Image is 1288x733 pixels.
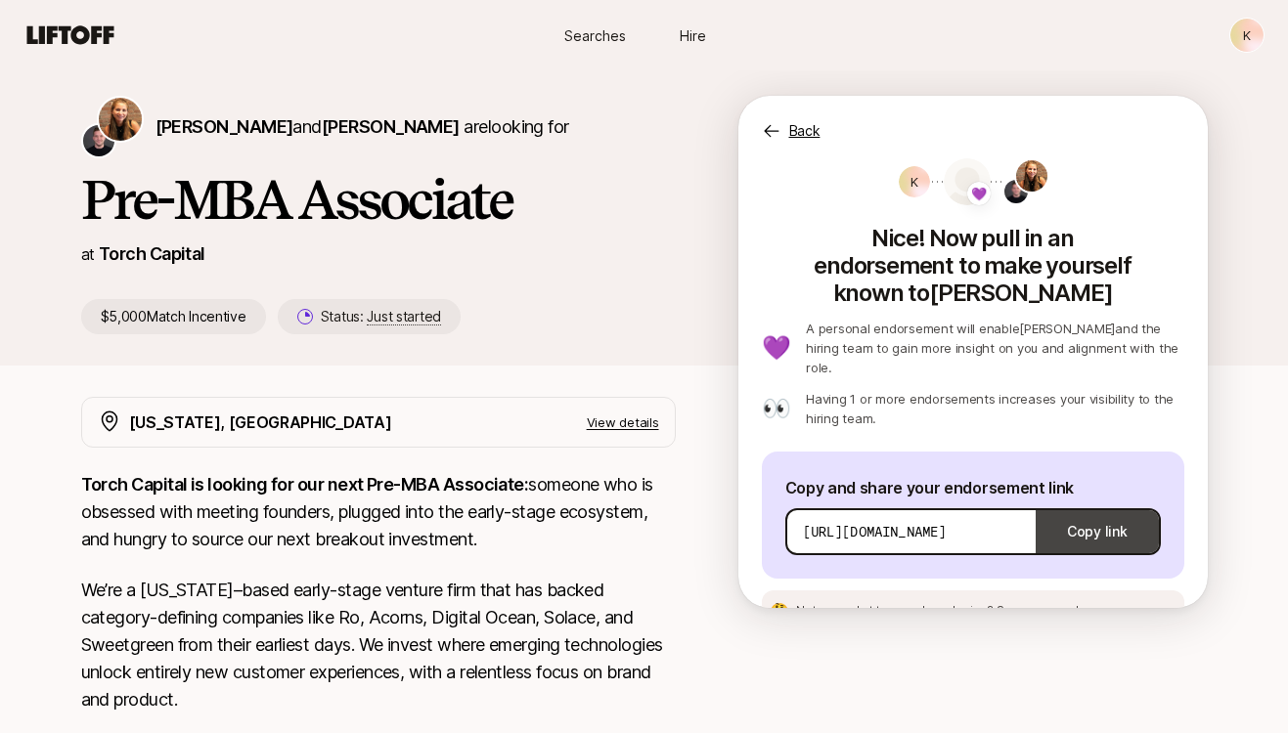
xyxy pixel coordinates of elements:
img: avatar-url [944,158,991,205]
p: Status: [321,305,441,328]
p: Copy and share your endorsement link [785,475,1161,500]
p: View details [587,412,659,432]
p: someone who is obsessed with meeting founders, plugged into the early-stage ecosystem, and hungry... [81,471,676,553]
p: A personal endorsement will enable [PERSON_NAME] and the hiring team to gain more insight on you ... [806,319,1183,377]
img: Katie Reiner [99,98,142,141]
p: 🤔 [770,603,789,619]
span: [PERSON_NAME] [155,116,293,137]
h1: Pre-MBA Associate [81,170,676,229]
p: Nice! Now pull in an endorsement to make yourself known to [PERSON_NAME] [762,217,1184,307]
button: K [1229,18,1265,53]
p: K [910,170,918,194]
a: Searches [547,18,644,54]
img: Christopher Harper [1004,180,1028,203]
span: 💜 [971,182,987,205]
p: are looking for [155,113,569,141]
p: at [81,241,95,267]
button: Copy link [1036,504,1158,559]
p: K [1243,23,1251,47]
img: dotted-line.svg [991,181,1053,183]
img: Christopher Harper [83,125,114,156]
a: Hire [644,18,742,54]
img: dotted-line.svg [932,181,995,183]
p: Back [789,119,821,143]
p: [URL][DOMAIN_NAME] [803,522,947,541]
p: $5,000 Match Incentive [81,299,266,334]
p: 👀 [762,397,791,420]
strong: Torch Capital is looking for our next Pre-MBA Associate: [81,474,529,495]
p: 💜 [762,336,791,360]
p: Not sure what to say when sharing? [796,602,1141,620]
p: [US_STATE], [GEOGRAPHIC_DATA] [129,410,392,435]
img: Katie Reiner [1016,160,1047,192]
p: We’re a [US_STATE]–based early-stage venture firm that has backed category-defining companies lik... [81,577,676,713]
span: and [292,116,459,137]
span: Searches [564,25,626,46]
a: Torch Capital [99,243,205,264]
span: Hire [680,25,706,46]
span: [PERSON_NAME] [322,116,460,137]
span: Just started [367,308,441,325]
span: See an example message [997,603,1142,618]
p: Having 1 or more endorsements increases your visibility to the hiring team. [806,389,1183,428]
